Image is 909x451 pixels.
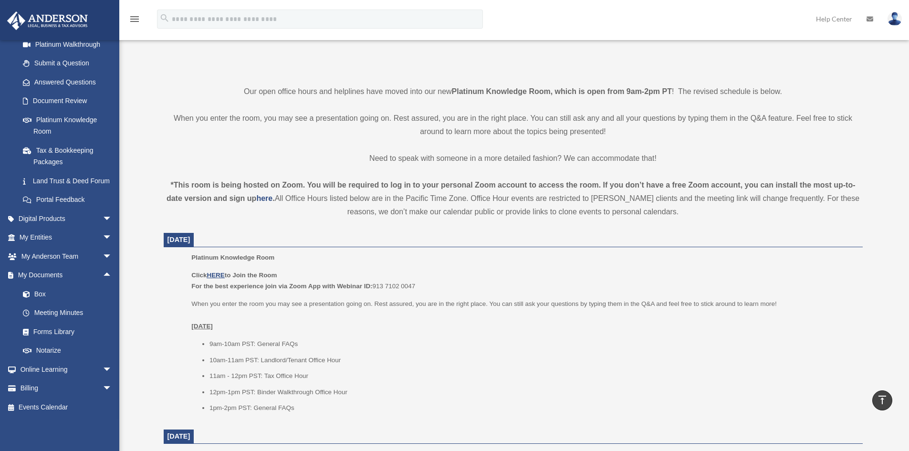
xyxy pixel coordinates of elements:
[191,254,274,261] span: Platinum Knowledge Room
[167,236,190,243] span: [DATE]
[191,283,372,290] b: For the best experience join via Zoom App with Webinar ID:
[13,54,126,73] a: Submit a Question
[7,398,126,417] a: Events Calendar
[7,247,126,266] a: My Anderson Teamarrow_drop_down
[207,272,224,279] a: HERE
[7,266,126,285] a: My Documentsarrow_drop_up
[13,110,122,141] a: Platinum Knowledge Room
[103,209,122,229] span: arrow_drop_down
[209,370,856,382] li: 11am - 12pm PST: Tax Office Hour
[167,181,856,202] strong: *This room is being hosted on Zoom. You will be required to log in to your personal Zoom account ...
[872,390,892,410] a: vertical_align_top
[13,73,126,92] a: Answered Questions
[209,338,856,350] li: 9am-10am PST: General FAQs
[209,402,856,414] li: 1pm-2pm PST: General FAQs
[877,394,888,406] i: vertical_align_top
[7,379,126,398] a: Billingarrow_drop_down
[103,228,122,248] span: arrow_drop_down
[4,11,91,30] img: Anderson Advisors Platinum Portal
[13,284,126,304] a: Box
[272,194,274,202] strong: .
[191,298,856,332] p: When you enter the room you may see a presentation going on. Rest assured, you are in the right p...
[13,171,126,190] a: Land Trust & Deed Forum
[256,194,272,202] a: here
[13,35,126,54] a: Platinum Walkthrough
[7,209,126,228] a: Digital Productsarrow_drop_down
[13,341,126,360] a: Notarize
[452,87,672,95] strong: Platinum Knowledge Room, which is open from 9am-2pm PT
[13,141,126,171] a: Tax & Bookkeeping Packages
[164,152,863,165] p: Need to speak with someone in a more detailed fashion? We can accommodate that!
[13,322,126,341] a: Forms Library
[167,432,190,440] span: [DATE]
[209,355,856,366] li: 10am-11am PST: Landlord/Tenant Office Hour
[164,85,863,98] p: Our open office hours and helplines have moved into our new ! The revised schedule is below.
[103,379,122,399] span: arrow_drop_down
[103,360,122,379] span: arrow_drop_down
[7,360,126,379] a: Online Learningarrow_drop_down
[13,304,126,323] a: Meeting Minutes
[888,12,902,26] img: User Pic
[103,247,122,266] span: arrow_drop_down
[129,13,140,25] i: menu
[129,17,140,25] a: menu
[164,178,863,219] div: All Office Hours listed below are in the Pacific Time Zone. Office Hour events are restricted to ...
[191,323,213,330] u: [DATE]
[209,387,856,398] li: 12pm-1pm PST: Binder Walkthrough Office Hour
[191,270,856,292] p: 913 7102 0047
[7,228,126,247] a: My Entitiesarrow_drop_down
[103,266,122,285] span: arrow_drop_up
[13,92,126,111] a: Document Review
[159,13,170,23] i: search
[191,272,277,279] b: Click to Join the Room
[164,112,863,138] p: When you enter the room, you may see a presentation going on. Rest assured, you are in the right ...
[13,190,126,210] a: Portal Feedback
